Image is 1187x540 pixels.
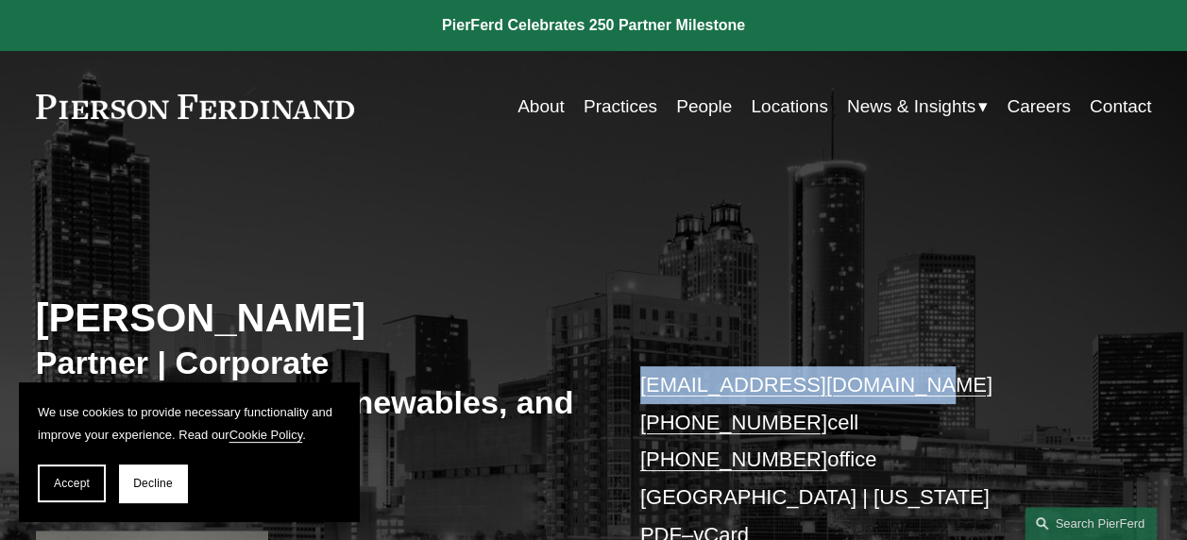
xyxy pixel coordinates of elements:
[1090,89,1151,125] a: Contact
[38,464,106,502] button: Accept
[133,477,173,490] span: Decline
[1007,89,1071,125] a: Careers
[847,89,988,125] a: folder dropdown
[229,428,303,442] a: Cookie Policy
[19,382,359,521] section: Cookie banner
[751,89,827,125] a: Locations
[517,89,565,125] a: About
[640,373,992,397] a: [EMAIL_ADDRESS][DOMAIN_NAME]
[119,464,187,502] button: Decline
[676,89,732,125] a: People
[584,89,657,125] a: Practices
[54,477,90,490] span: Accept
[36,343,594,463] h3: Partner | Corporate Co-Chair, Energy, Renewables, and Sustainability
[38,401,340,446] p: We use cookies to provide necessary functionality and improve your experience. Read our .
[640,411,827,434] a: [PHONE_NUMBER]
[847,91,975,123] span: News & Insights
[1025,507,1157,540] a: Search this site
[36,295,594,342] h2: [PERSON_NAME]
[640,447,827,471] a: [PHONE_NUMBER]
